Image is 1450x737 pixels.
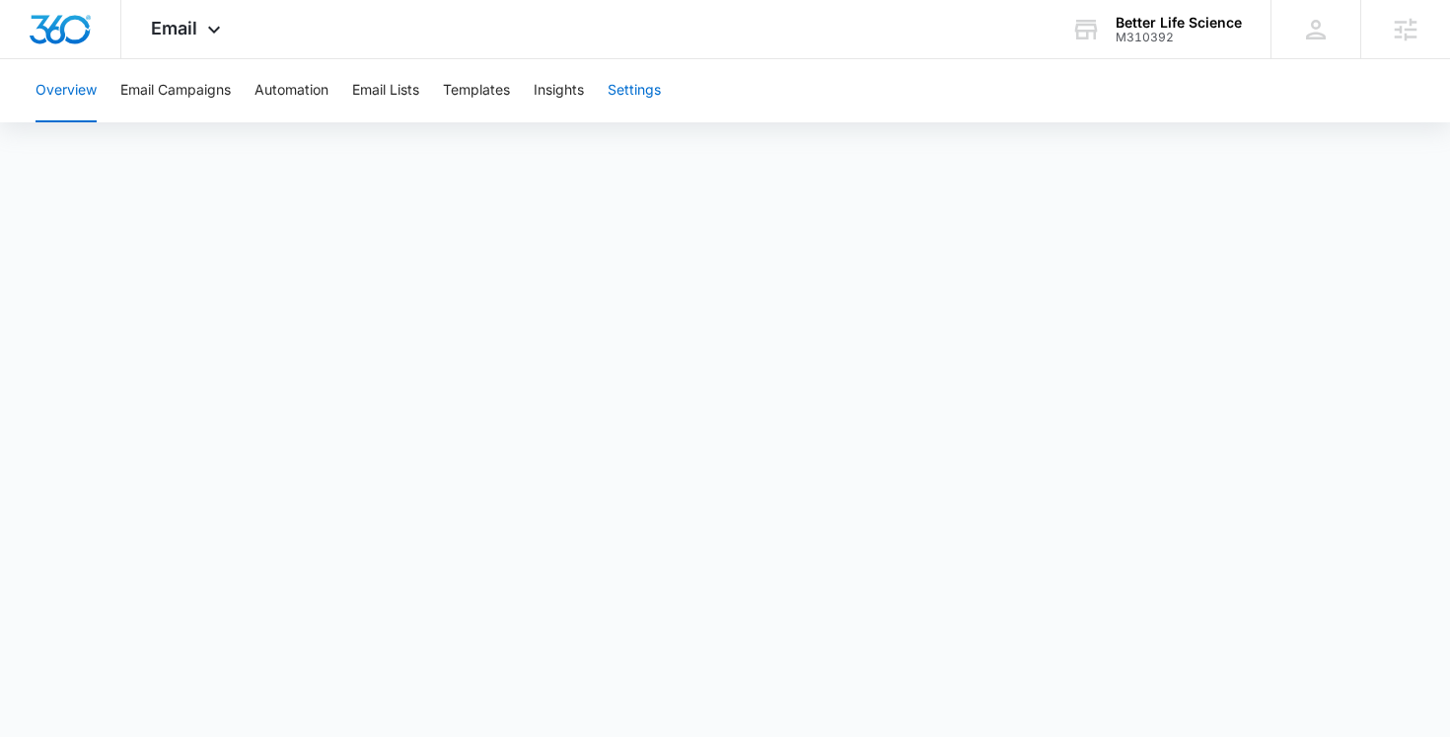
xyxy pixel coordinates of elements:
button: Automation [254,59,328,122]
button: Templates [443,59,510,122]
span: Email [151,18,197,38]
button: Settings [608,59,661,122]
button: Email Lists [352,59,419,122]
div: account id [1116,31,1242,44]
button: Email Campaigns [120,59,231,122]
button: Overview [36,59,97,122]
div: account name [1116,15,1242,31]
button: Insights [534,59,584,122]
